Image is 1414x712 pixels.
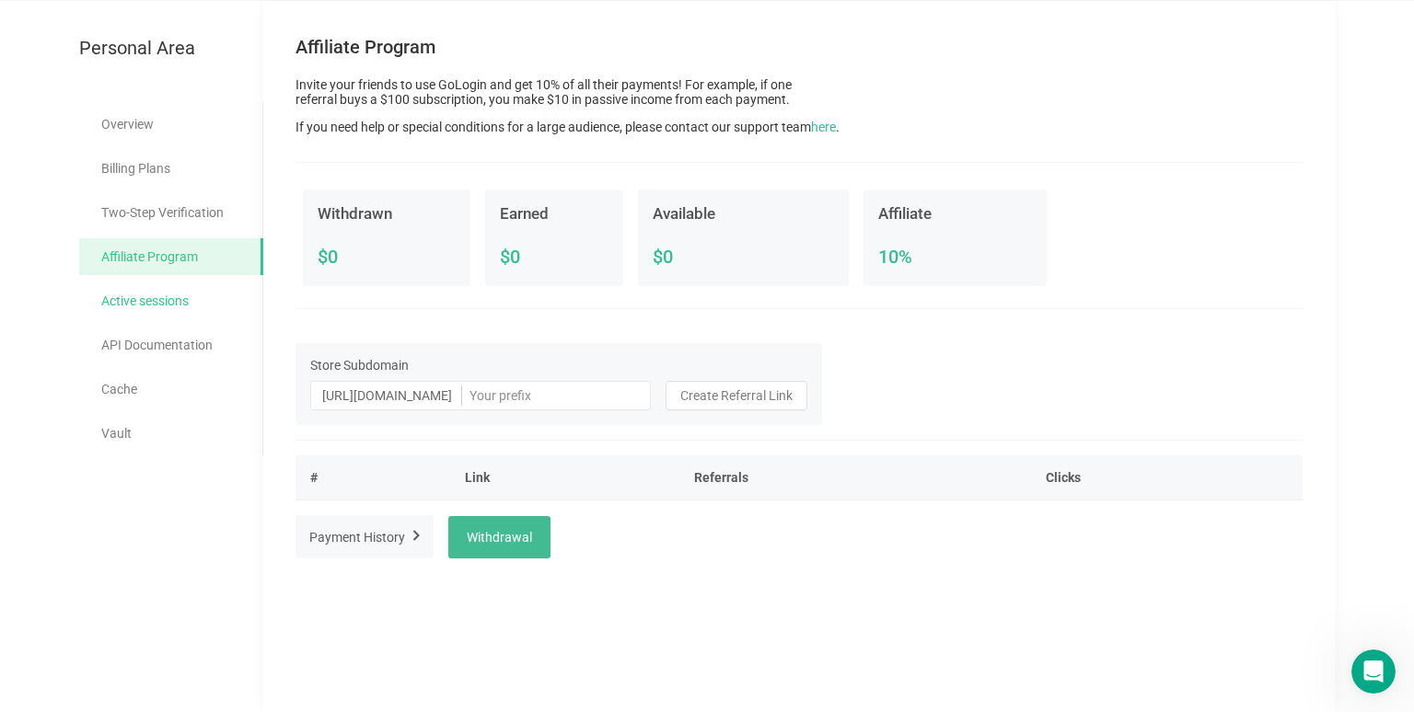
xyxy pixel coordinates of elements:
[101,150,249,187] a: Billing Plans
[1351,649,1396,694] iframe: Intercom live chat
[1031,455,1303,500] th: Clicks
[101,415,249,452] a: Vault
[500,204,608,223] h2: Earned
[296,120,840,134] p: If you need help or special conditions for a large audience, please contact our support team .
[296,77,802,107] p: Invite your friends to use GoLogin and get 10% of all their payments! For example, if one referra...
[101,106,249,143] a: Overview
[318,204,456,223] h2: Withdrawn
[461,385,641,406] input: Your prefix
[318,242,338,271] span: $0
[878,242,912,271] span: 10%
[101,371,249,408] a: Cache
[101,282,249,319] a: Active sessions
[878,204,1032,223] h2: Affiliate
[666,381,807,410] button: Create Referral Link
[296,455,450,500] th: #
[500,242,520,271] span: $0
[296,515,434,558] button: Payment History
[811,120,836,134] span: here
[309,530,420,545] span: Payment History
[101,238,249,275] a: Affiliate Program
[101,327,249,363] a: API Documentation
[450,455,678,500] th: Link
[79,38,195,59] span: Personal Area
[448,516,551,558] button: Withdrawal
[101,194,249,231] a: Two-Step Verification
[653,242,673,271] span: $0
[322,388,452,403] span: [URL][DOMAIN_NAME]
[296,37,1303,58] h1: Affiliate Program
[679,455,1032,500] th: Referrals
[653,204,834,223] h2: Available
[310,358,807,373] span: Store Subdomain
